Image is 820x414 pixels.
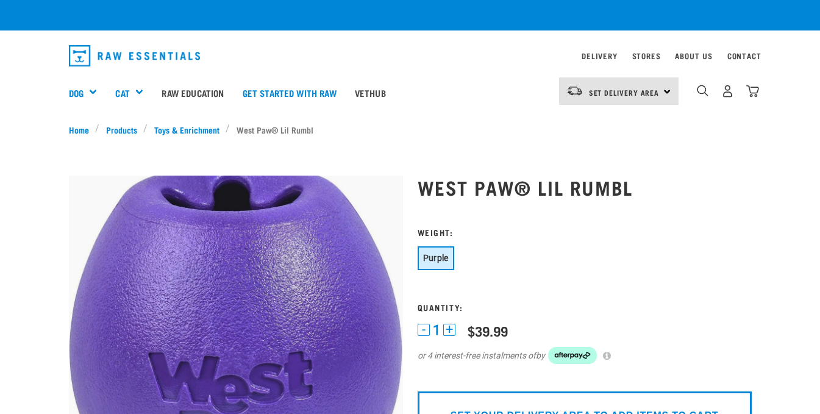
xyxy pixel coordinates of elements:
[468,323,508,338] div: $39.99
[433,324,440,337] span: 1
[632,54,661,58] a: Stores
[418,246,454,270] button: Purple
[582,54,617,58] a: Delivery
[69,45,201,66] img: Raw Essentials Logo
[589,90,660,95] span: Set Delivery Area
[69,123,752,136] nav: breadcrumbs
[548,347,597,364] img: Afterpay
[418,324,430,336] button: -
[443,324,455,336] button: +
[346,68,395,117] a: Vethub
[234,68,346,117] a: Get started with Raw
[697,85,708,96] img: home-icon-1@2x.png
[727,54,761,58] a: Contact
[148,123,226,136] a: Toys & Enrichment
[566,85,583,96] img: van-moving.png
[746,85,759,98] img: home-icon@2x.png
[69,86,84,100] a: Dog
[418,347,752,364] div: or 4 interest-free instalments of by
[115,86,129,100] a: Cat
[423,253,449,263] span: Purple
[69,123,96,136] a: Home
[418,227,752,237] h3: Weight:
[675,54,712,58] a: About Us
[721,85,734,98] img: user.png
[152,68,233,117] a: Raw Education
[59,40,761,71] nav: dropdown navigation
[418,302,752,312] h3: Quantity:
[99,123,143,136] a: Products
[418,176,752,198] h1: West Paw® Lil Rumbl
